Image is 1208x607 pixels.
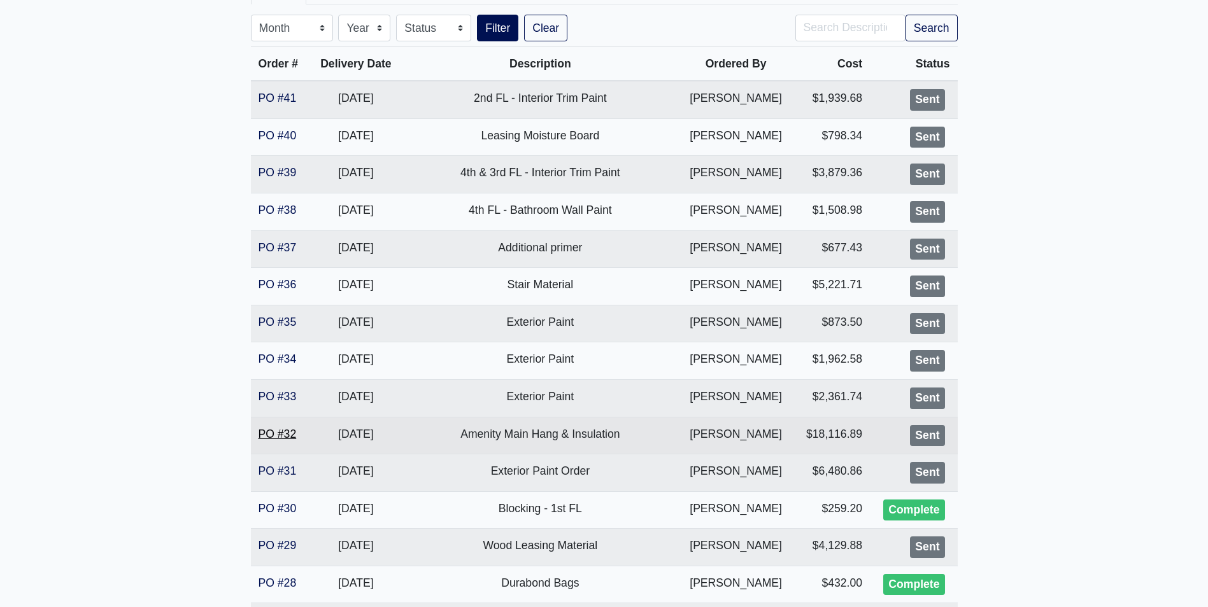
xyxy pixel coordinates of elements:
td: Wood Leasing Material [402,529,679,566]
td: Additional primer [402,230,679,268]
div: Sent [910,387,944,409]
td: Blocking - 1st FL [402,491,679,529]
td: [DATE] [309,81,402,118]
td: Stair Material [402,268,679,305]
a: PO #40 [259,129,297,142]
td: $3,879.36 [793,156,870,193]
td: [PERSON_NAME] [678,529,793,566]
div: Sent [910,127,944,148]
td: [DATE] [309,491,402,529]
td: 2nd FL - Interior Trim Paint [402,81,679,118]
a: PO #28 [259,576,297,589]
td: [PERSON_NAME] [678,193,793,230]
td: [DATE] [309,305,402,342]
th: Status [870,47,957,81]
td: $4,129.88 [793,529,870,566]
a: PO #31 [259,464,297,477]
td: [PERSON_NAME] [678,230,793,268]
a: PO #36 [259,278,297,291]
div: Sent [910,313,944,335]
div: Sent [910,164,944,185]
td: [PERSON_NAME] [678,268,793,305]
div: Sent [910,536,944,558]
button: Search [906,15,958,41]
th: Delivery Date [309,47,402,81]
td: [PERSON_NAME] [678,417,793,454]
th: Order # [251,47,310,81]
td: [DATE] [309,268,402,305]
a: PO #30 [259,502,297,515]
div: Sent [910,201,944,223]
a: Clear [524,15,567,41]
a: PO #29 [259,539,297,552]
a: PO #33 [259,390,297,403]
td: [DATE] [309,417,402,454]
td: [PERSON_NAME] [678,379,793,417]
td: $873.50 [793,305,870,342]
td: $2,361.74 [793,379,870,417]
button: Filter [477,15,518,41]
td: [PERSON_NAME] [678,454,793,492]
td: [DATE] [309,230,402,268]
a: PO #32 [259,428,297,440]
th: Ordered By [678,47,793,81]
td: [DATE] [309,342,402,380]
td: $1,939.68 [793,81,870,118]
td: [PERSON_NAME] [678,81,793,118]
td: 4th & 3rd FL - Interior Trim Paint [402,156,679,193]
td: [DATE] [309,193,402,230]
td: [DATE] [309,454,402,492]
td: [DATE] [309,118,402,156]
td: $6,480.86 [793,454,870,492]
td: [PERSON_NAME] [678,156,793,193]
td: [PERSON_NAME] [678,342,793,380]
td: Durabond Bags [402,566,679,603]
td: [PERSON_NAME] [678,305,793,342]
td: [DATE] [309,566,402,603]
div: Complete [883,499,944,521]
div: Sent [910,462,944,484]
td: [DATE] [309,379,402,417]
a: PO #37 [259,241,297,254]
td: $1,508.98 [793,193,870,230]
td: Exterior Paint [402,342,679,380]
td: $259.20 [793,491,870,529]
div: Sent [910,89,944,111]
th: Description [402,47,679,81]
input: Search [795,15,906,41]
th: Cost [793,47,870,81]
td: $798.34 [793,118,870,156]
td: Amenity Main Hang & Insulation [402,417,679,454]
td: [PERSON_NAME] [678,566,793,603]
div: Complete [883,574,944,596]
a: PO #39 [259,166,297,179]
td: Leasing Moisture Board [402,118,679,156]
a: PO #35 [259,316,297,328]
td: $432.00 [793,566,870,603]
a: PO #34 [259,352,297,365]
td: $677.43 [793,230,870,268]
td: $18,116.89 [793,417,870,454]
td: Exterior Paint [402,379,679,417]
td: 4th FL - Bathroom Wall Paint [402,193,679,230]
div: Sent [910,350,944,372]
td: [DATE] [309,529,402,566]
td: [PERSON_NAME] [678,118,793,156]
a: PO #41 [259,92,297,104]
td: Exterior Paint Order [402,454,679,492]
div: Sent [910,276,944,297]
td: [DATE] [309,156,402,193]
td: Exterior Paint [402,305,679,342]
td: $5,221.71 [793,268,870,305]
div: Sent [910,425,944,447]
a: PO #38 [259,204,297,216]
td: [PERSON_NAME] [678,491,793,529]
td: $1,962.58 [793,342,870,380]
div: Sent [910,239,944,260]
